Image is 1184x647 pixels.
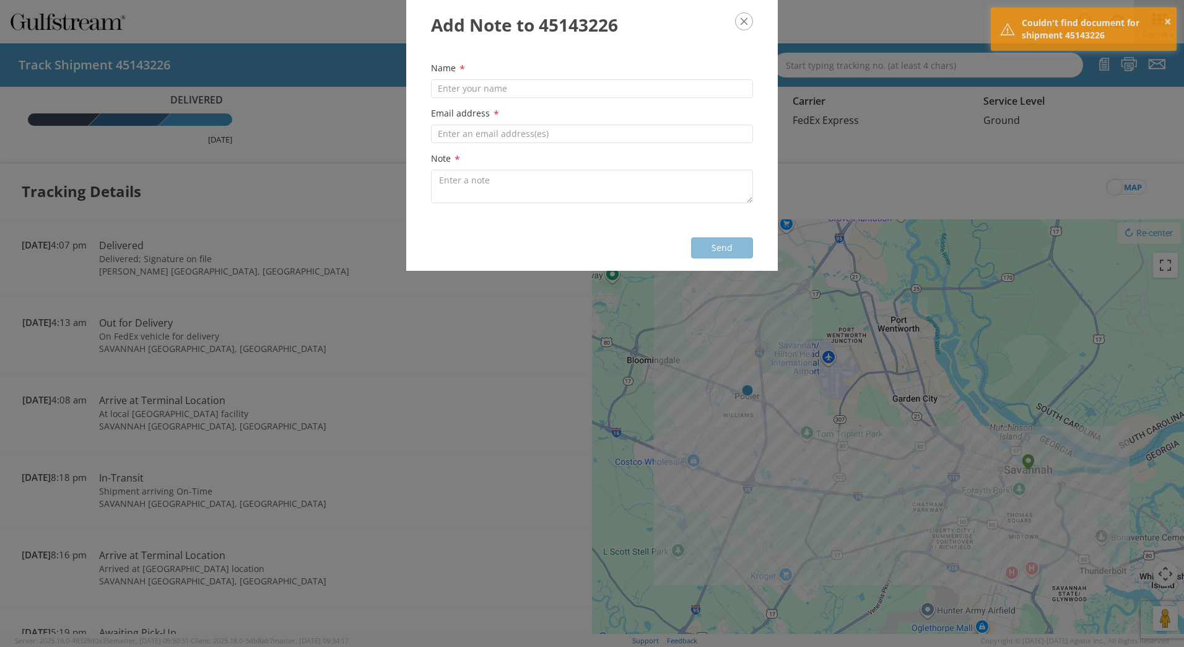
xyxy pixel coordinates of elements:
span: Email address [431,107,490,119]
input: Enter your name [431,79,753,98]
button: Send [691,237,753,258]
input: Enter an email address(es) [431,125,753,143]
h3: Add Note to 45143226 [431,12,753,37]
div: Couldn't find document for shipment 45143226 [1022,17,1167,42]
span: Note [431,152,451,164]
button: × [1164,13,1171,31]
span: Name [431,62,456,74]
